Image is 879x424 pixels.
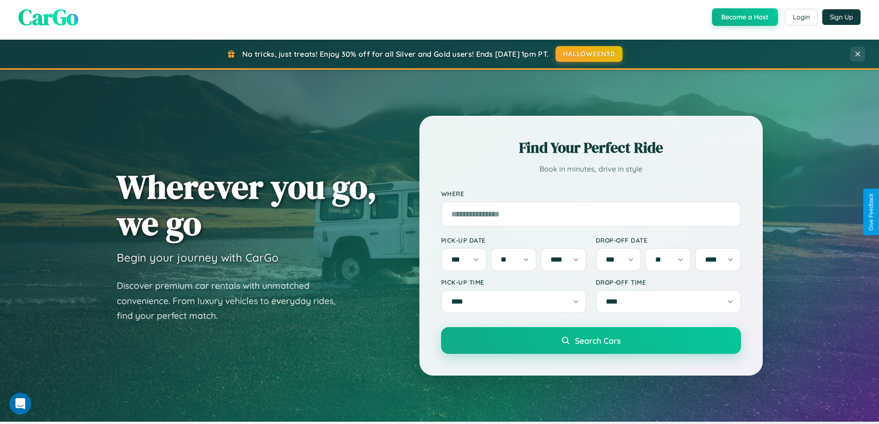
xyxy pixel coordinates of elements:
button: HALLOWEEN30 [556,46,622,62]
h1: Wherever you go, we go [117,168,377,241]
h2: Find Your Perfect Ride [441,137,741,158]
span: Search Cars [575,335,621,346]
button: Sign Up [822,9,861,25]
label: Where [441,190,741,197]
label: Drop-off Time [596,278,741,286]
label: Pick-up Date [441,236,586,244]
h3: Begin your journey with CarGo [117,251,279,264]
div: Give Feedback [868,193,874,231]
span: No tricks, just treats! Enjoy 30% off for all Silver and Gold users! Ends [DATE] 1pm PT. [242,49,549,59]
p: Discover premium car rentals with unmatched convenience. From luxury vehicles to everyday rides, ... [117,278,347,323]
button: Search Cars [441,327,741,354]
label: Pick-up Time [441,278,586,286]
button: Login [785,9,818,25]
label: Drop-off Date [596,236,741,244]
iframe: Intercom live chat [9,393,31,415]
p: Book in minutes, drive in style [441,162,741,176]
button: Become a Host [712,8,778,26]
span: CarGo [18,2,78,32]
